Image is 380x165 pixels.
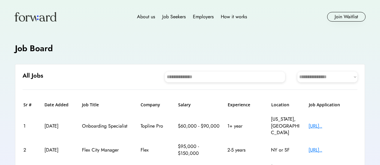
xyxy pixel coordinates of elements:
[44,123,74,129] div: [DATE]
[178,143,220,157] div: $95,000 - $150,000
[228,102,264,108] h6: Experience
[227,147,263,153] div: 2-5 years
[178,123,220,129] div: $60,000 - $90,000
[309,147,357,153] div: [URL]..
[23,102,37,108] h6: Sr #
[271,147,301,153] div: NY or SF
[23,123,37,129] div: 1
[141,102,171,108] h6: Company
[271,116,301,136] div: [US_STATE], [GEOGRAPHIC_DATA]
[44,147,74,153] div: [DATE]
[309,123,357,129] div: [URL]..
[82,102,99,108] h6: Job Title
[141,147,171,153] div: Flex
[23,147,37,153] div: 2
[178,102,220,108] h6: Salary
[141,123,171,129] div: Topline Pro
[44,102,74,108] h6: Date Added
[82,123,133,129] div: Onboarding Specialist
[227,123,263,129] div: 1+ year
[309,102,357,108] h6: Job Application
[327,12,366,22] button: Join Waitlist
[14,12,56,22] img: Forward logo
[162,13,186,20] div: Job Seekers
[221,13,247,20] div: How it works
[137,13,155,20] div: About us
[15,43,53,54] h4: Job Board
[193,13,214,20] div: Employers
[23,72,43,80] h6: All Jobs
[271,102,301,108] h6: Location
[82,147,133,153] div: Flex City Manager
